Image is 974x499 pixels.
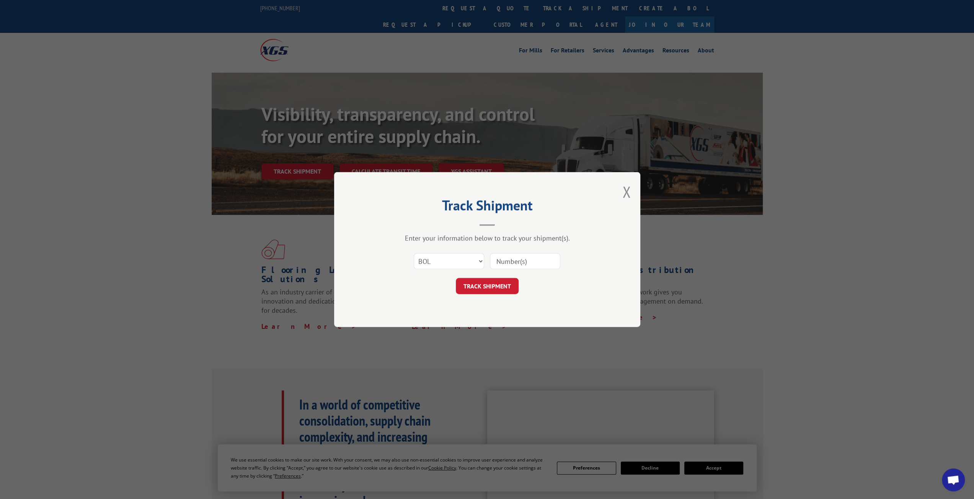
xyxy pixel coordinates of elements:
[622,182,631,202] button: Close modal
[372,200,602,215] h2: Track Shipment
[942,468,965,491] div: Open chat
[372,234,602,242] div: Enter your information below to track your shipment(s).
[490,253,560,269] input: Number(s)
[456,278,519,294] button: TRACK SHIPMENT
